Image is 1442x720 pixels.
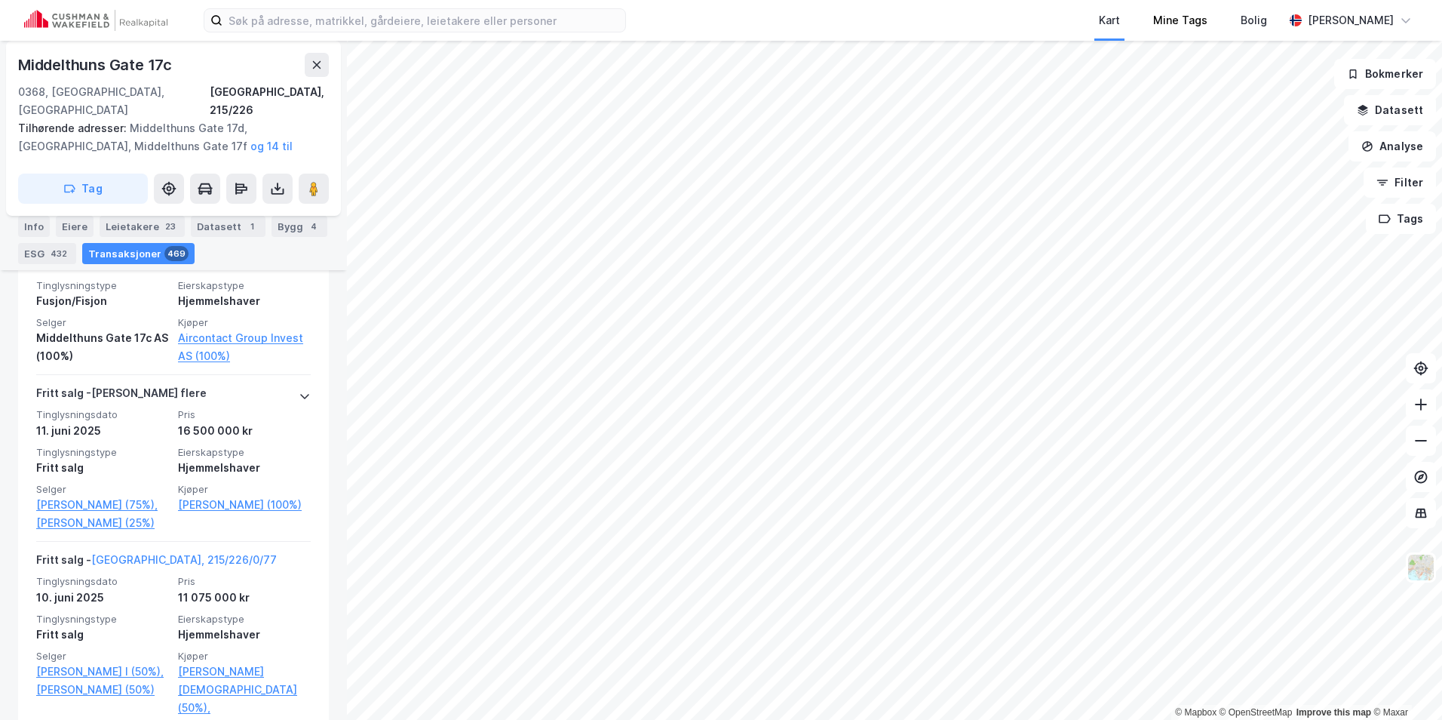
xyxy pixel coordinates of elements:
[18,122,130,134] span: Tilhørende adresser:
[36,446,169,459] span: Tinglysningstype
[36,292,169,310] div: Fusjon/Fisjon
[178,575,311,588] span: Pris
[18,53,175,77] div: Middelthuns Gate 17c
[18,243,76,264] div: ESG
[210,83,329,119] div: [GEOGRAPHIC_DATA], 215/226
[36,279,169,292] span: Tinglysningstype
[1367,648,1442,720] iframe: Chat Widget
[36,459,169,477] div: Fritt salg
[178,446,311,459] span: Eierskapstype
[36,650,169,663] span: Selger
[36,384,207,408] div: Fritt salg - [PERSON_NAME] flere
[178,422,311,440] div: 16 500 000 kr
[36,496,169,514] a: [PERSON_NAME] (75%),
[1344,95,1436,125] button: Datasett
[1407,553,1435,582] img: Z
[82,243,195,264] div: Transaksjoner
[91,553,277,566] a: [GEOGRAPHIC_DATA], 215/226/0/77
[191,216,265,237] div: Datasett
[1153,11,1207,29] div: Mine Tags
[1366,204,1436,234] button: Tags
[178,626,311,644] div: Hjemmelshaver
[178,496,311,514] a: [PERSON_NAME] (100%)
[178,408,311,421] span: Pris
[1364,168,1436,198] button: Filter
[1308,11,1394,29] div: [PERSON_NAME]
[18,216,50,237] div: Info
[178,316,311,329] span: Kjøper
[178,292,311,310] div: Hjemmelshaver
[1334,59,1436,89] button: Bokmerker
[36,422,169,440] div: 11. juni 2025
[36,514,169,532] a: [PERSON_NAME] (25%)
[36,681,169,699] a: [PERSON_NAME] (50%)
[162,219,179,234] div: 23
[222,9,625,32] input: Søk på adresse, matrikkel, gårdeiere, leietakere eller personer
[1099,11,1120,29] div: Kart
[36,483,169,496] span: Selger
[36,551,277,575] div: Fritt salg -
[244,219,259,234] div: 1
[36,316,169,329] span: Selger
[1220,707,1293,718] a: OpenStreetMap
[18,119,317,155] div: Middelthuns Gate 17d, [GEOGRAPHIC_DATA], Middelthuns Gate 17f
[178,279,311,292] span: Eierskapstype
[1241,11,1267,29] div: Bolig
[1296,707,1371,718] a: Improve this map
[178,589,311,607] div: 11 075 000 kr
[18,83,210,119] div: 0368, [GEOGRAPHIC_DATA], [GEOGRAPHIC_DATA]
[178,663,311,717] a: [PERSON_NAME][DEMOGRAPHIC_DATA] (50%),
[100,216,185,237] div: Leietakere
[272,216,327,237] div: Bygg
[164,246,189,261] div: 469
[24,10,167,31] img: cushman-wakefield-realkapital-logo.202ea83816669bd177139c58696a8fa1.svg
[178,329,311,365] a: Aircontact Group Invest AS (100%)
[178,650,311,663] span: Kjøper
[178,483,311,496] span: Kjøper
[36,408,169,421] span: Tinglysningsdato
[36,589,169,607] div: 10. juni 2025
[1367,648,1442,720] div: Kontrollprogram for chat
[36,613,169,626] span: Tinglysningstype
[36,626,169,644] div: Fritt salg
[1348,131,1436,162] button: Analyse
[306,219,321,234] div: 4
[18,174,148,204] button: Tag
[178,613,311,626] span: Eierskapstype
[1175,707,1216,718] a: Mapbox
[48,246,70,261] div: 432
[36,575,169,588] span: Tinglysningsdato
[56,216,94,237] div: Eiere
[36,329,169,365] div: Middelthuns Gate 17c AS (100%)
[36,663,169,681] a: [PERSON_NAME] I (50%),
[178,459,311,477] div: Hjemmelshaver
